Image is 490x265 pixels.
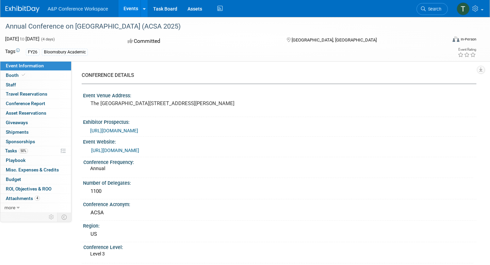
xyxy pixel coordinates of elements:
span: A&P Conference Workspace [48,6,108,12]
a: Travel Reservations [0,89,71,99]
span: 50% [19,148,28,153]
span: Attachments [6,196,40,201]
div: US [88,229,471,239]
span: to [19,36,26,42]
a: Budget [0,175,71,184]
span: Shipments [6,129,29,135]
pre: The [GEOGRAPHIC_DATA][STREET_ADDRESS][PERSON_NAME] [91,100,240,106]
div: 1100 [88,186,471,197]
a: Giveaways [0,118,71,127]
a: Event Information [0,61,71,70]
span: Misc. Expenses & Credits [6,167,59,172]
span: Search [426,6,441,12]
a: Booth [0,71,71,80]
a: Search [416,3,448,15]
a: Playbook [0,156,71,165]
span: Playbook [6,158,26,163]
div: Event Venue Address: [83,90,476,99]
div: Conference Acronym: [83,199,476,208]
span: [GEOGRAPHIC_DATA], [GEOGRAPHIC_DATA] [292,37,377,43]
div: Region: [83,221,476,229]
a: Shipments [0,128,71,137]
div: Conference Level: [83,242,473,251]
div: Bloomsbury Academic [42,49,88,56]
td: Toggle Event Tabs [58,213,71,221]
div: Event Format [406,35,476,46]
div: Event Website: [83,137,476,145]
img: Format-Inperson.png [453,36,459,42]
img: ExhibitDay [5,6,39,13]
a: ROI, Objectives & ROO [0,184,71,194]
span: ROI, Objectives & ROO [6,186,51,192]
div: Conference Frequency: [83,157,473,166]
a: Staff [0,80,71,89]
a: Conference Report [0,99,71,108]
td: Tags [5,48,20,56]
span: 4 [35,196,40,201]
span: Asset Reservations [6,110,46,116]
span: Annual [90,166,105,171]
a: [URL][DOMAIN_NAME] [90,128,138,133]
a: more [0,203,71,212]
span: Level 3 [90,251,105,256]
a: Sponsorships [0,137,71,146]
td: Personalize Event Tab Strip [46,213,58,221]
a: Asset Reservations [0,109,71,118]
span: Sponsorships [6,139,35,144]
span: Event Information [6,63,44,68]
a: Misc. Expenses & Credits [0,165,71,175]
span: Travel Reservations [6,91,47,97]
div: CONFERENCE DETAILS [82,72,471,79]
span: Tasks [5,148,28,153]
span: Booth [6,72,27,78]
span: Staff [6,82,16,87]
a: Tasks50% [0,146,71,155]
span: (4 days) [40,37,55,42]
img: Tia Ali [457,2,470,15]
span: Budget [6,177,21,182]
div: Number of Delegates: [83,178,476,186]
div: Event Rating [458,48,476,51]
span: more [4,205,15,210]
div: Exhibitor Prospectus: [83,117,476,126]
div: Committed [126,35,276,47]
div: ACSA [88,208,471,218]
a: [URL][DOMAIN_NAME] [91,148,139,153]
div: In-Person [460,37,476,42]
span: Conference Report [6,101,45,106]
div: FY26 [26,49,39,56]
i: Booth reservation complete [22,73,25,77]
a: Attachments4 [0,194,71,203]
div: Annual Conference on [GEOGRAPHIC_DATA] (ACSA 2025) [3,20,436,33]
span: [DATE] [DATE] [5,36,39,42]
span: Giveaways [6,120,28,125]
